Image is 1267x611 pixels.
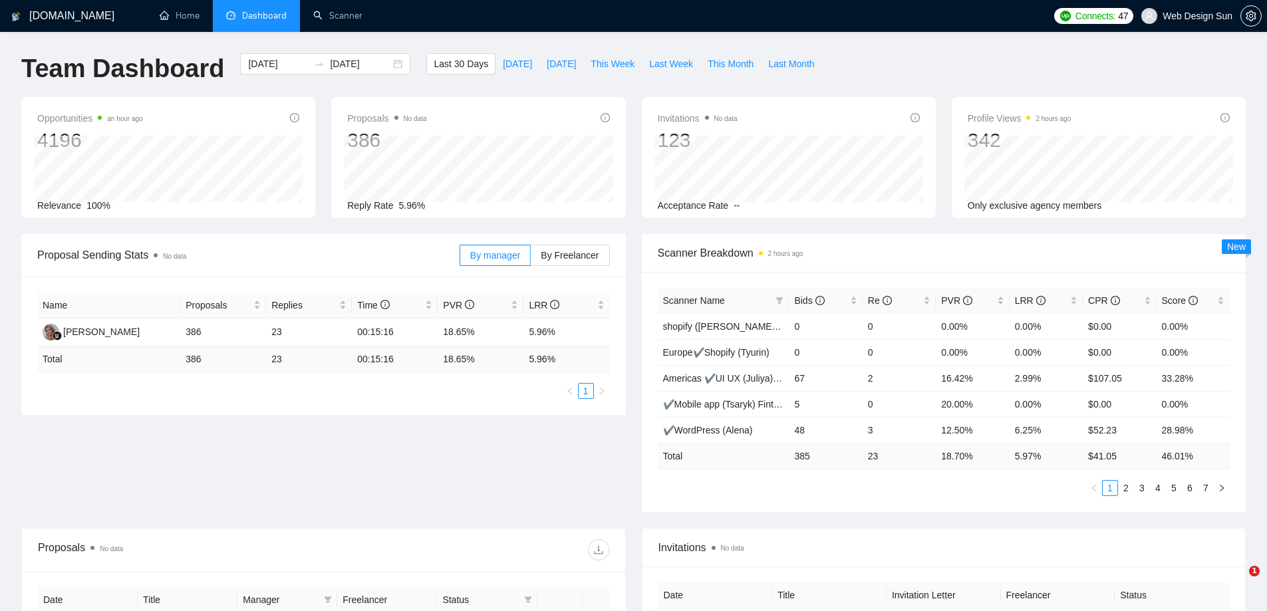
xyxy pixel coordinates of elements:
td: 0.00% [1157,339,1230,365]
span: Proposals [347,110,426,126]
time: 2 hours ago [768,250,803,257]
a: 1 [1103,481,1117,495]
span: 100% [86,200,110,211]
span: 1 [1249,566,1260,576]
iframe: Intercom live chat [1222,566,1254,598]
td: 00:15:16 [352,346,438,372]
span: Score [1162,295,1198,306]
button: setting [1240,5,1262,27]
span: user [1145,11,1154,21]
span: download [589,545,609,555]
input: End date [330,57,390,71]
button: Last Week [642,53,700,74]
span: filter [773,291,786,310]
span: filter [775,297,783,305]
span: Dashboard [242,10,287,21]
span: setting [1241,11,1261,21]
div: [PERSON_NAME] [63,324,140,339]
input: Start date [248,57,309,71]
span: filter [521,590,535,610]
span: Time [357,300,389,310]
td: Total [658,443,789,469]
td: 385 [789,443,862,469]
a: Europe✔Shopify (Tyurin) [663,347,770,358]
a: 2 [1119,481,1133,495]
td: 0.00% [936,313,1009,339]
td: Total [37,346,180,372]
button: left [1086,480,1102,496]
span: Proposal Sending Stats [37,247,460,263]
span: PVR [443,300,474,310]
span: Connects: [1075,9,1115,23]
span: 5.96% [399,200,426,211]
td: 5.96 % [523,346,609,372]
li: 4 [1150,480,1166,496]
th: Date [658,582,773,608]
span: CPR [1088,295,1119,306]
span: Last 30 Days [434,57,488,71]
span: -- [734,200,740,211]
li: 7 [1198,480,1214,496]
td: $ 41.05 [1083,443,1156,469]
td: 2.99% [1010,365,1083,391]
img: MC [43,324,59,340]
span: Relevance [37,200,81,211]
td: 0 [863,313,936,339]
td: 5 [789,391,862,417]
td: 5.96% [523,318,609,346]
td: 0.00% [1010,339,1083,365]
td: 5.97 % [1010,443,1083,469]
li: 3 [1134,480,1150,496]
li: 2 [1118,480,1134,496]
a: searchScanner [313,10,362,21]
div: 123 [658,128,738,153]
span: info-circle [1111,296,1120,305]
span: PVR [941,295,972,306]
div: Proposals [38,539,323,560]
button: This Week [583,53,642,74]
td: 12.50% [936,417,1009,443]
span: filter [324,596,332,604]
td: 6.25% [1010,417,1083,443]
a: MC[PERSON_NAME] [43,326,140,336]
li: 5 [1166,480,1182,496]
li: Previous Page [1086,480,1102,496]
time: 2 hours ago [1036,115,1071,122]
td: 28.98% [1157,417,1230,443]
td: 0 [789,339,862,365]
span: New [1227,241,1246,252]
span: filter [524,596,532,604]
button: right [1214,480,1230,496]
button: This Month [700,53,761,74]
div: 386 [347,128,426,153]
span: info-circle [550,300,559,309]
span: Invitations [658,539,1230,556]
a: 5 [1167,481,1181,495]
span: to [314,59,325,69]
span: info-circle [911,113,920,122]
a: 3 [1135,481,1149,495]
span: right [598,387,606,395]
button: [DATE] [495,53,539,74]
span: [DATE] [547,57,576,71]
a: Americas ✔UI UX (Juliya) (many posts) [663,373,829,384]
a: 4 [1151,481,1165,495]
th: Title [772,582,887,608]
span: info-circle [963,296,972,305]
td: 23 [266,318,352,346]
span: Re [868,295,892,306]
button: left [562,383,578,399]
span: info-circle [1036,296,1046,305]
span: Replies [271,298,337,312]
td: 0.00% [1010,391,1083,417]
img: gigradar-bm.png [53,331,62,340]
td: 00:15:16 [352,318,438,346]
span: No data [404,115,427,122]
td: 20.00% [936,391,1009,417]
span: Scanner Breakdown [658,245,1230,261]
div: 342 [968,128,1071,153]
span: left [1090,484,1098,492]
a: ✔Mobile app (Tsaryk) Fintech [663,399,789,410]
td: $0.00 [1083,313,1156,339]
li: 6 [1182,480,1198,496]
